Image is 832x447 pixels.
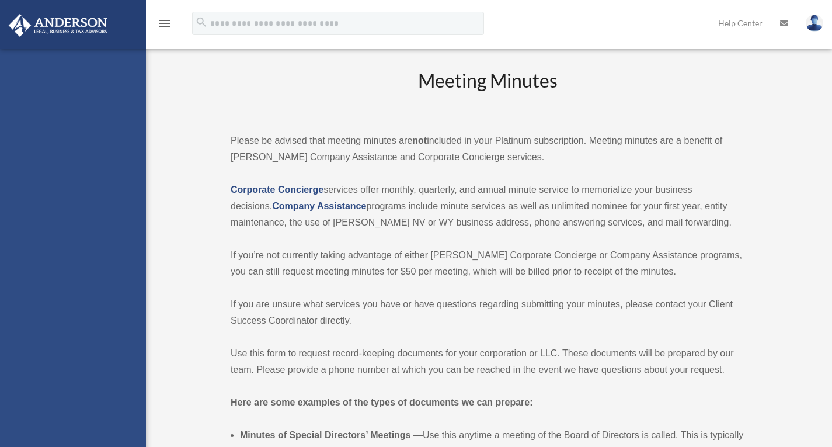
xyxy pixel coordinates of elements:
[231,68,744,116] h2: Meeting Minutes
[5,14,111,37] img: Anderson Advisors Platinum Portal
[231,247,744,280] p: If you’re not currently taking advantage of either [PERSON_NAME] Corporate Concierge or Company A...
[158,16,172,30] i: menu
[231,133,744,165] p: Please be advised that meeting minutes are included in your Platinum subscription. Meeting minute...
[412,136,427,145] strong: not
[231,345,744,378] p: Use this form to request record-keeping documents for your corporation or LLC. These documents wi...
[806,15,823,32] img: User Pic
[240,430,423,440] b: Minutes of Special Directors’ Meetings —
[272,201,366,211] a: Company Assistance
[158,20,172,30] a: menu
[231,397,533,407] strong: Here are some examples of the types of documents we can prepare:
[195,16,208,29] i: search
[231,182,744,231] p: services offer monthly, quarterly, and annual minute service to memorialize your business decisio...
[231,185,323,195] a: Corporate Concierge
[231,296,744,329] p: If you are unsure what services you have or have questions regarding submitting your minutes, ple...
